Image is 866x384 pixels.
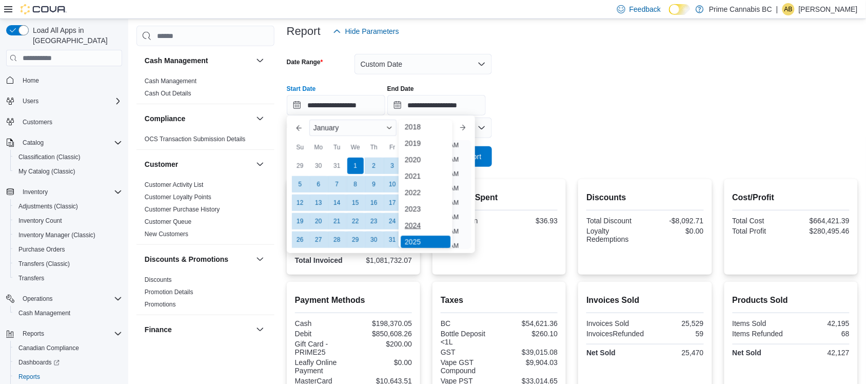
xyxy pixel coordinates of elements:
[18,73,122,86] span: Home
[366,213,382,229] div: day-23
[2,136,126,150] button: Catalog
[793,217,850,225] div: $664,421.39
[733,349,762,357] strong: Net Sold
[10,355,126,370] a: Dashboards
[287,95,385,116] input: Press the down key to enter a popover containing a calendar. Press the escape key to close the po...
[145,135,246,143] span: OCS Transaction Submission Details
[799,3,858,15] p: [PERSON_NAME]
[647,227,704,235] div: $0.00
[356,256,412,264] div: $1,081,732.07
[292,232,308,248] div: day-26
[295,340,351,356] div: Gift Card - PRIME25
[345,26,399,36] span: Hide Parameters
[709,3,772,15] p: Prime Cannabis BC
[366,176,382,193] div: day-9
[501,217,558,225] div: $36.93
[586,330,644,338] div: InvoicesRefunded
[10,242,126,257] button: Purchase Orders
[145,218,191,226] span: Customer Queue
[18,373,40,381] span: Reports
[310,158,327,174] div: day-30
[366,195,382,211] div: day-16
[14,342,122,354] span: Canadian Compliance
[254,54,266,67] button: Cash Management
[2,327,126,341] button: Reports
[18,74,43,87] a: Home
[10,341,126,355] button: Canadian Compliance
[145,300,176,309] span: Promotions
[145,194,211,201] a: Customer Loyalty Points
[401,186,450,199] div: 2022
[366,139,382,156] div: Th
[254,158,266,170] button: Customer
[2,72,126,87] button: Home
[145,218,191,225] a: Customer Queue
[18,137,122,149] span: Catalog
[14,151,85,163] a: Classification (Classic)
[18,116,122,128] span: Customers
[310,176,327,193] div: day-6
[384,176,401,193] div: day-10
[401,236,450,248] div: 2025
[366,232,382,248] div: day-30
[18,293,57,305] button: Operations
[145,276,172,283] a: Discounts
[347,213,364,229] div: day-22
[29,25,122,46] span: Load All Apps in [GEOGRAPHIC_DATA]
[18,95,43,107] button: Users
[136,274,274,315] div: Discounts & Promotions
[387,95,486,116] input: Press the down key to open a popover containing a calendar.
[586,294,703,306] h2: Invoices Sold
[254,323,266,336] button: Finance
[145,276,172,284] span: Discounts
[441,319,497,328] div: BC
[647,319,704,328] div: 25,529
[384,139,401,156] div: Fr
[14,165,80,178] a: My Catalog (Classic)
[145,159,252,169] button: Customer
[329,195,345,211] div: day-14
[136,179,274,244] div: Customer
[295,294,412,306] h2: Payment Methods
[295,256,343,264] strong: Total Invoiced
[478,124,486,132] button: Open list of options
[347,139,364,156] div: We
[10,257,126,271] button: Transfers (Classic)
[14,307,122,319] span: Cash Management
[295,358,351,375] div: Leafly Online Payment
[2,185,126,199] button: Inventory
[23,295,53,303] span: Operations
[501,330,558,338] div: $260.10
[793,319,850,328] div: 42,195
[23,97,38,105] span: Users
[145,113,252,124] button: Compliance
[310,139,327,156] div: Mo
[329,176,345,193] div: day-7
[145,289,193,296] a: Promotion Details
[18,358,60,367] span: Dashboards
[18,137,48,149] button: Catalog
[501,358,558,367] div: $9,904.03
[145,324,252,335] button: Finance
[647,349,704,357] div: 25,470
[356,330,412,338] div: $850,608.26
[14,356,122,369] span: Dashboards
[145,55,252,66] button: Cash Management
[145,90,191,97] a: Cash Out Details
[14,151,122,163] span: Classification (Classic)
[501,348,558,356] div: $39,015.08
[10,164,126,179] button: My Catalog (Classic)
[384,232,401,248] div: day-31
[292,139,308,156] div: Su
[145,78,196,85] a: Cash Management
[441,330,497,346] div: Bottle Deposit <1L
[145,181,204,188] a: Customer Activity List
[145,301,176,308] a: Promotions
[629,4,661,14] span: Feedback
[14,258,122,270] span: Transfers (Classic)
[356,340,412,348] div: $200.00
